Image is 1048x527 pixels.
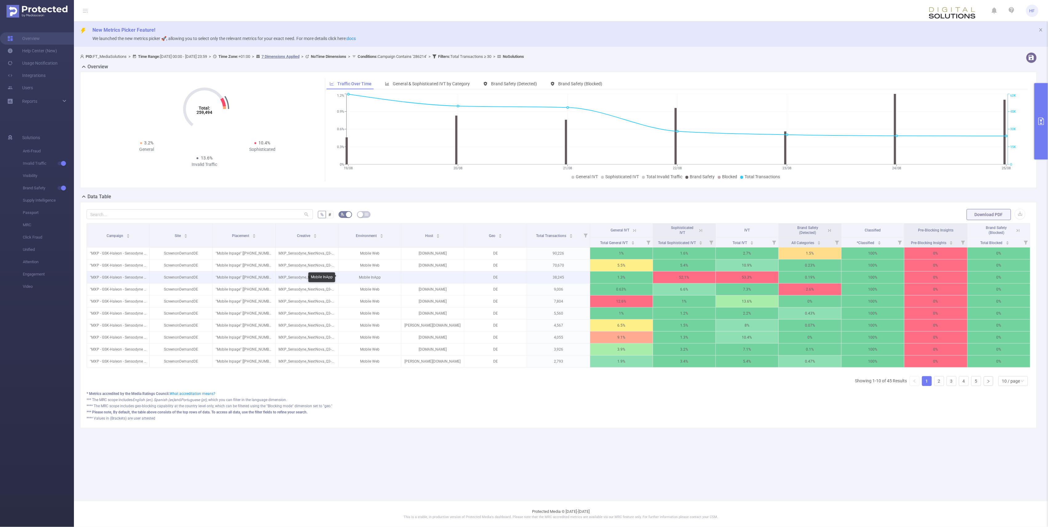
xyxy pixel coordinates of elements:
i: Filter menu [770,237,778,247]
p: MXP_Sensodyne_NextNova_Q3-2025.zip [5536095] [276,272,338,283]
i: icon: caret-down [499,235,502,237]
p: 5,560 [527,308,590,319]
span: Total General IVT [600,241,629,245]
p: 1.2% [653,308,716,319]
span: We launched the new metrics picker 🚀, allowing you to select only the relevant metrics for your e... [92,36,356,41]
p: "Mobile Inpage" [[PHONE_NUMBER]] [213,296,275,307]
span: Brand Safety [690,174,715,179]
div: Sort [380,233,384,237]
h2: Data Table [87,193,111,200]
i: icon: caret-down [313,235,317,237]
span: Solutions [22,131,40,144]
p: "Mobile Inpage" [[PHONE_NUMBER]] [213,247,275,259]
p: 1.5% [779,247,841,259]
span: Video [23,280,74,293]
p: [DOMAIN_NAME] [401,332,464,343]
p: 7.3% [716,284,778,295]
b: PID: [86,54,93,59]
p: 0% [968,308,1030,319]
tspan: 0.9% [337,110,344,114]
p: 4,055 [527,332,590,343]
p: "MXP - GSK-Haleon - Sensodyne Next Nova 2025 Q3 Q4" [286214] [87,296,149,307]
p: 10.9% [716,259,778,271]
i: icon: caret-up [699,240,703,242]
span: Unified [23,243,74,256]
p: "Mobile Inpage" [[PHONE_NUMBER]] [213,320,275,331]
p: MXP_Sensodyne_NextNova_Q3-2025.zip [5536095] [276,259,338,271]
p: 53.3% [716,272,778,283]
button: Download PDF [967,209,1011,220]
p: DE [464,272,527,283]
i: icon: bg-colors [341,212,344,216]
b: Conditions : [358,54,378,59]
div: Sort [313,233,317,237]
p: 0% [904,247,967,259]
p: DE [464,247,527,259]
i: icon: caret-down [437,235,440,237]
p: 70,670 [527,259,590,271]
p: 10.4% [716,332,778,343]
span: Engagement [23,268,74,280]
span: Brand Safety [23,182,74,194]
b: No Time Dimensions [311,54,346,59]
span: 13.6% [201,155,213,160]
div: Sort [878,240,881,244]
p: 13.6% [716,296,778,307]
a: 1 [922,376,932,386]
p: 4,567 [527,320,590,331]
span: 10.4% [259,140,270,145]
p: 0.19% [779,272,841,283]
p: 0% [904,259,967,271]
span: Total Transactions [536,234,567,238]
p: 0.07% [779,320,841,331]
p: 9,006 [527,284,590,295]
p: Mobile Web [339,320,401,331]
p: 0% [968,284,1030,295]
i: icon: caret-up [878,240,881,242]
p: 2.2% [716,308,778,319]
p: 2.7% [716,247,778,259]
p: Mobile InApp [339,272,401,283]
i: icon: caret-up [126,233,130,235]
span: Brand Safety (Blocked) [986,226,1007,235]
i: icon: caret-up [252,233,256,235]
i: icon: caret-up [437,233,440,235]
span: Placement [232,234,250,238]
span: > [346,54,352,59]
i: icon: left [913,379,916,383]
tspan: Total: [199,106,210,111]
tspan: 0.3% [337,145,344,149]
span: Pre-Blocking Insights [911,241,947,245]
p: Mobile Web [339,284,401,295]
p: 52.1% [653,272,716,283]
p: 5.4% [653,259,716,271]
span: All Categories [791,241,815,245]
li: Next Page [984,376,993,386]
a: Users [7,82,33,94]
p: 0.43% [779,308,841,319]
span: Sophisticated IVT [671,226,694,235]
p: 90,226 [527,247,590,259]
span: Site [175,234,182,238]
p: 38,245 [527,272,590,283]
div: 10 / page [1002,376,1020,386]
p: ScreenonDemandDE [150,320,212,331]
p: ScreenonDemandDE [150,332,212,343]
span: Total Transactions [745,174,780,179]
u: 7 Dimensions Applied [262,54,299,59]
a: What accreditation means? [169,392,215,396]
tspan: 30K [1010,127,1016,131]
span: > [127,54,132,59]
p: DE [464,284,527,295]
p: "Mobile Inpage" [[PHONE_NUMBER]] [213,308,275,319]
i: Filter menu [959,237,967,247]
i: icon: caret-down [818,242,821,244]
i: Filter menu [1022,237,1030,247]
a: Help Center (New) [7,45,57,57]
p: 6.6% [653,284,716,295]
p: Mobile Web [339,296,401,307]
span: > [491,54,497,59]
span: Pre-Blocking Insights [918,228,954,232]
p: [DOMAIN_NAME] [401,308,464,319]
i: icon: caret-up [570,233,573,235]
